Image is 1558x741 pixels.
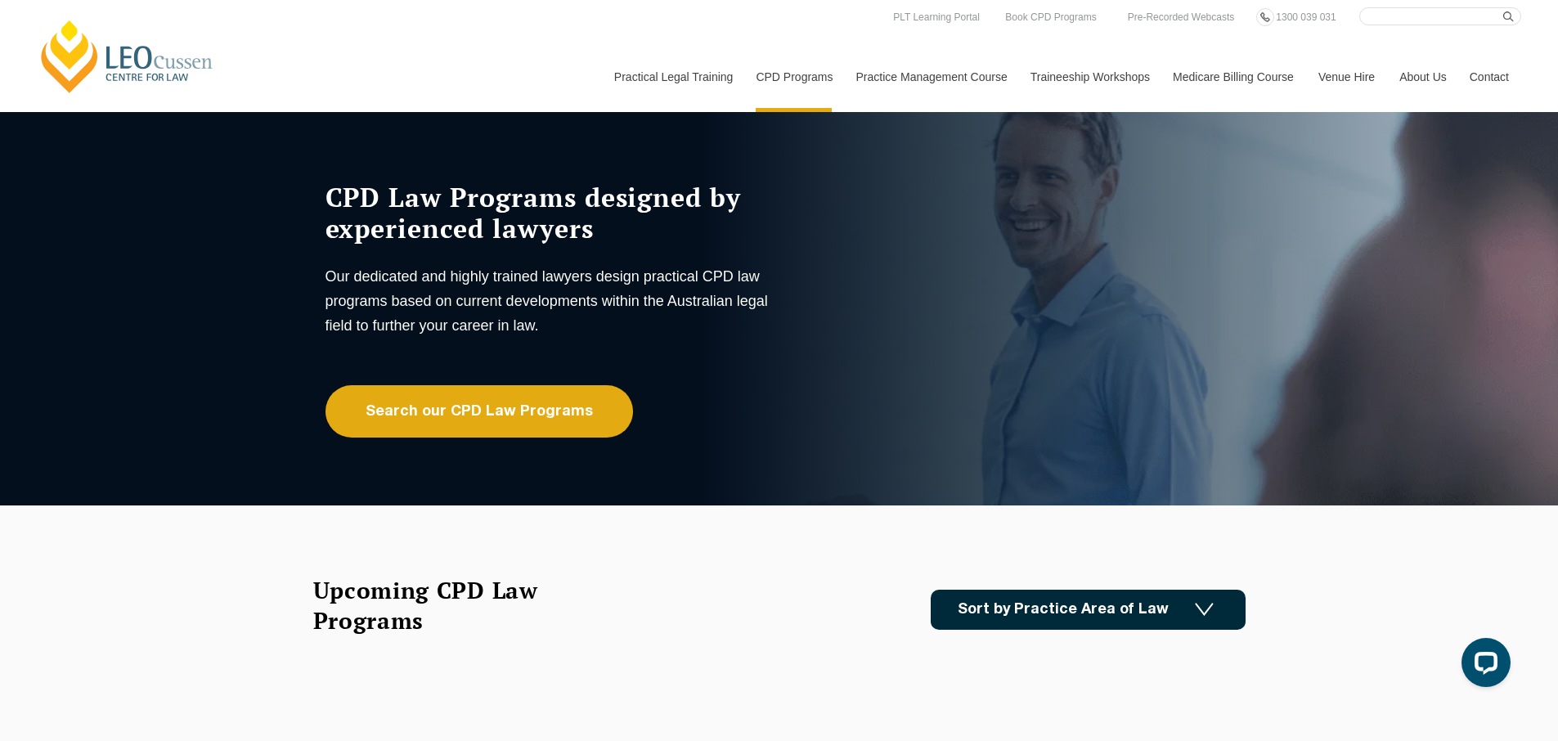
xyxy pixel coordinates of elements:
[1195,603,1214,617] img: Icon
[1272,8,1340,26] a: 1300 039 031
[1457,42,1521,112] a: Contact
[1001,8,1100,26] a: Book CPD Programs
[326,264,775,338] p: Our dedicated and highly trained lawyers design practical CPD law programs based on current devel...
[1306,42,1387,112] a: Venue Hire
[931,590,1246,630] a: Sort by Practice Area of Law
[326,385,633,438] a: Search our CPD Law Programs
[602,42,744,112] a: Practical Legal Training
[1124,8,1239,26] a: Pre-Recorded Webcasts
[1018,42,1161,112] a: Traineeship Workshops
[326,182,775,244] h1: CPD Law Programs designed by experienced lawyers
[1387,42,1457,112] a: About Us
[844,42,1018,112] a: Practice Management Course
[1161,42,1306,112] a: Medicare Billing Course
[1448,631,1517,700] iframe: LiveChat chat widget
[313,575,579,635] h2: Upcoming CPD Law Programs
[743,42,843,112] a: CPD Programs
[37,18,218,95] a: [PERSON_NAME] Centre for Law
[889,8,984,26] a: PLT Learning Portal
[1276,11,1336,23] span: 1300 039 031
